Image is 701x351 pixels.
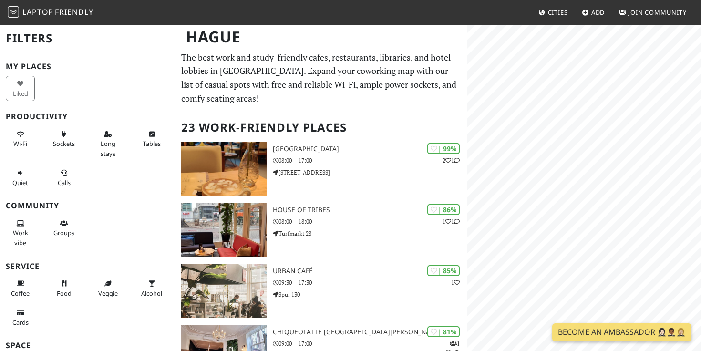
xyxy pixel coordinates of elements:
button: Sockets [50,126,79,152]
a: LaptopFriendly LaptopFriendly [8,4,93,21]
button: Work vibe [6,216,35,250]
p: 09:30 – 17:30 [273,278,467,287]
button: Alcohol [137,276,166,301]
span: Veggie [98,289,118,298]
button: Food [50,276,79,301]
h3: Chiqueolatte [GEOGRAPHIC_DATA][PERSON_NAME] [273,328,467,336]
span: Group tables [53,228,74,237]
button: Long stays [93,126,123,161]
a: Cities [535,4,572,21]
a: Add [578,4,609,21]
h3: House of Tribes [273,206,467,214]
h3: Space [6,341,170,350]
button: Veggie [93,276,123,301]
a: Urban Café | 85% 1 Urban Café 09:30 – 17:30 Spui 130 [175,264,468,318]
p: Spui 130 [273,290,467,299]
img: Barista Cafe Frederikstraat [181,142,267,196]
button: Wi-Fi [6,126,35,152]
h3: Service [6,262,170,271]
h3: [GEOGRAPHIC_DATA] [273,145,467,153]
div: | 86% [427,204,460,215]
div: | 85% [427,265,460,276]
p: 1 1 [443,217,460,226]
button: Tables [137,126,166,152]
h2: 23 Work-Friendly Places [181,113,462,142]
h3: Urban Café [273,267,467,275]
span: Laptop [22,7,53,17]
p: 08:00 – 18:00 [273,217,467,226]
span: Join Community [628,8,687,17]
img: Urban Café [181,264,267,318]
span: Food [57,289,72,298]
img: LaptopFriendly [8,6,19,18]
span: Work-friendly tables [143,139,161,148]
p: The best work and study-friendly cafes, restaurants, libraries, and hotel lobbies in [GEOGRAPHIC_... [181,51,462,105]
p: 08:00 – 17:00 [273,156,467,165]
p: 09:00 – 17:00 [273,339,467,348]
span: Cities [548,8,568,17]
span: Alcohol [141,289,162,298]
span: Friendly [55,7,93,17]
button: Quiet [6,165,35,190]
span: Credit cards [12,318,29,327]
button: Cards [6,305,35,330]
h1: Hague [178,24,466,50]
div: | 81% [427,326,460,337]
h2: Filters [6,24,170,53]
h3: Productivity [6,112,170,121]
span: Stable Wi-Fi [13,139,27,148]
span: Power sockets [53,139,75,148]
span: Video/audio calls [58,178,71,187]
span: People working [13,228,28,247]
a: House of Tribes | 86% 11 House of Tribes 08:00 – 18:00 Turfmarkt 28 [175,203,468,257]
span: Long stays [101,139,115,157]
button: Groups [50,216,79,241]
p: 2 1 [443,156,460,165]
button: Coffee [6,276,35,301]
a: Become an Ambassador 🤵🏻‍♀️🤵🏾‍♂️🤵🏼‍♀️ [552,323,691,341]
p: Turfmarkt 28 [273,229,467,238]
span: Quiet [12,178,28,187]
span: Add [591,8,605,17]
h3: Community [6,201,170,210]
p: 1 [451,278,460,287]
img: House of Tribes [181,203,267,257]
a: Join Community [615,4,691,21]
button: Calls [50,165,79,190]
h3: My Places [6,62,170,71]
p: [STREET_ADDRESS] [273,168,467,177]
a: Barista Cafe Frederikstraat | 99% 21 [GEOGRAPHIC_DATA] 08:00 – 17:00 [STREET_ADDRESS] [175,142,468,196]
span: Coffee [11,289,30,298]
div: | 99% [427,143,460,154]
